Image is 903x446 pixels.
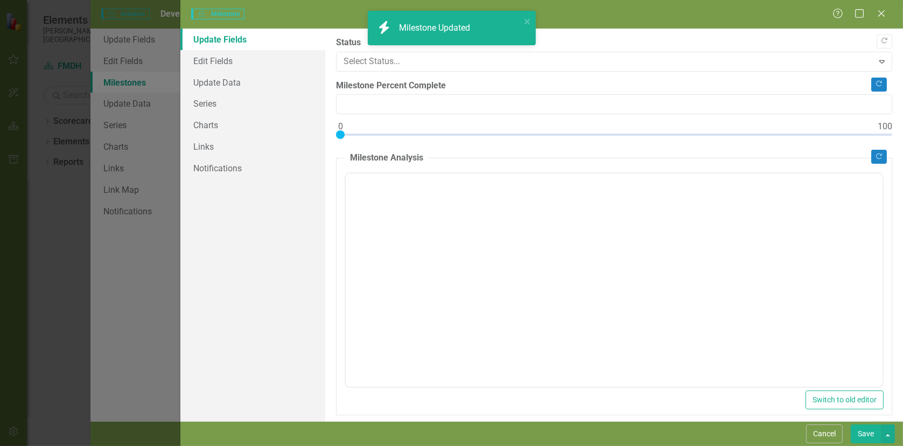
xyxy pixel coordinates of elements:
label: Status [336,37,892,49]
button: Switch to old editor [806,391,884,409]
span: Milestone [191,9,244,19]
legend: Milestone Analysis [345,152,429,164]
a: Charts [180,114,325,136]
div: Milestone Updated [399,22,473,34]
a: Links [180,136,325,157]
button: close [524,15,531,27]
button: Save [851,424,881,443]
a: Notifications [180,157,325,179]
iframe: Rich Text Area [346,178,883,387]
a: Update Data [180,72,325,93]
a: Edit Fields [180,50,325,72]
button: Cancel [806,424,843,443]
label: Milestone Percent Complete [336,80,892,92]
a: Update Fields [180,29,325,50]
a: Series [180,93,325,114]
